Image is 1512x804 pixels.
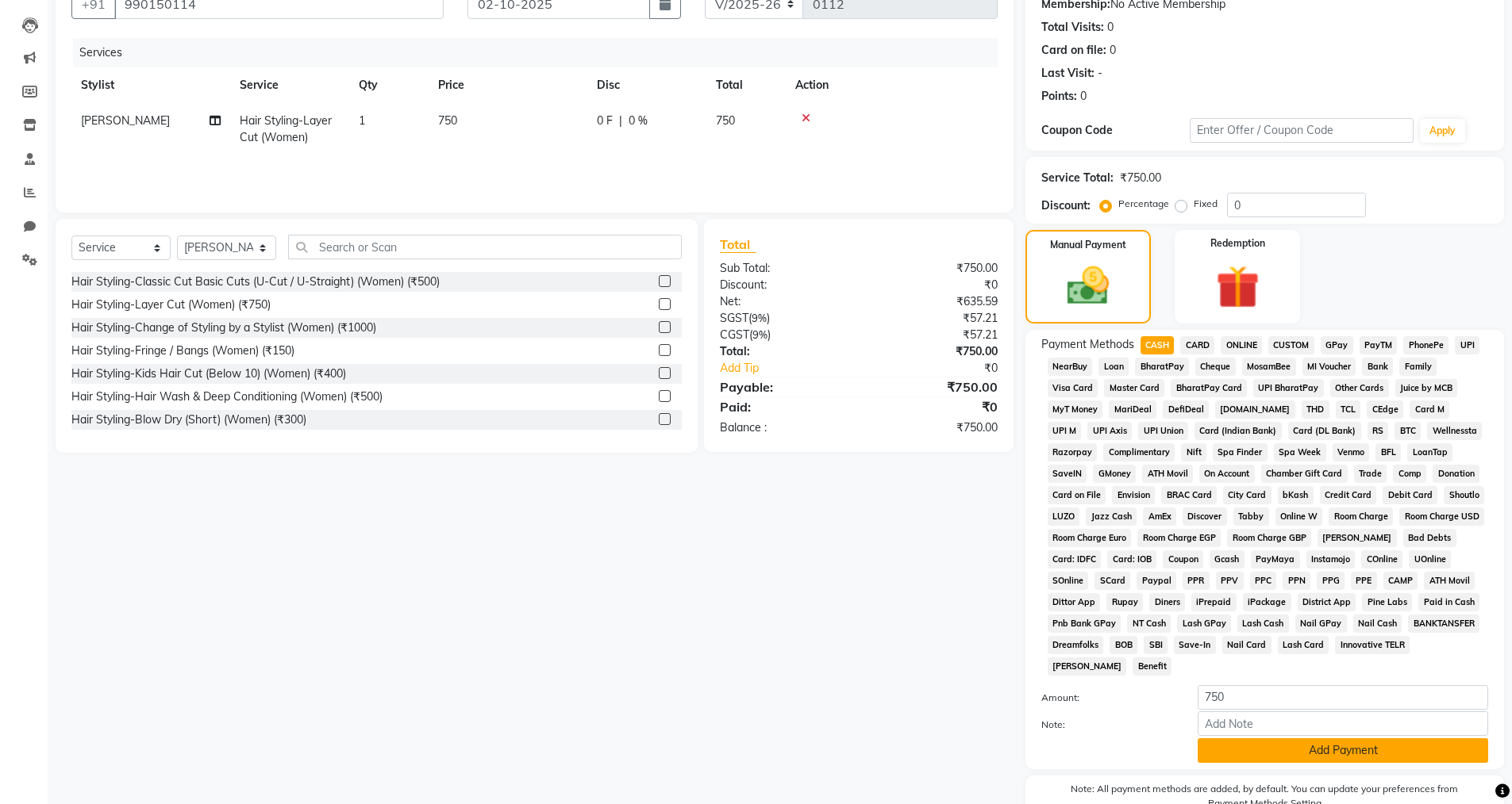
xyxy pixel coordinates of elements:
[1087,422,1132,440] span: UPI Axis
[786,67,998,103] th: Action
[1221,336,1262,354] span: ONLINE
[1174,636,1216,654] span: Save-In
[1329,507,1393,526] span: Room Charge
[1424,572,1475,590] span: ATH Movil
[587,67,706,103] th: Disc
[71,320,376,336] div: Hair Styling-Change of Styling by a Stylist (Women) (₹1000)
[1250,572,1277,590] span: PPC
[1142,465,1193,483] span: ATH Movil
[1268,336,1314,354] span: CUSTOM
[1190,118,1414,143] input: Enter Offer / Coupon Code
[1095,572,1130,590] span: SCard
[859,277,1010,293] div: ₹0
[1163,550,1203,569] span: Coupon
[1409,550,1451,569] span: UOnline
[708,419,859,436] div: Balance :
[1135,358,1189,376] span: BharatPay
[71,412,306,428] div: Hair Styling-Blow Dry (Short) (Women) (₹300)
[1048,465,1087,483] span: SaveIN
[752,328,768,341] span: 9%
[629,113,648,129] span: 0 %
[1110,42,1116,59] div: 0
[1198,685,1488,710] input: Amount
[1278,486,1314,504] span: bKash
[1041,336,1134,353] span: Payment Methods
[706,67,786,103] th: Total
[1050,238,1126,252] label: Manual Payment
[1237,614,1289,633] span: Lash Cash
[1141,336,1175,354] span: CASH
[1278,636,1329,654] span: Lash Card
[1393,465,1426,483] span: Comp
[73,38,1010,67] div: Services
[859,397,1010,416] div: ₹0
[708,397,859,416] div: Paid:
[1041,65,1095,82] div: Last Visit:
[1383,572,1418,590] span: CAMP
[1367,400,1403,419] span: CEdge
[1106,593,1143,611] span: Rupay
[1275,507,1323,526] span: Online W
[1418,593,1479,611] span: Paid in Cash
[1029,718,1187,732] label: Note:
[1210,236,1265,251] label: Redemption
[1198,711,1488,736] input: Add Note
[1251,550,1300,569] span: PayMaya
[859,377,1010,396] div: ₹750.00
[859,343,1010,360] div: ₹750.00
[71,274,440,290] div: Hair Styling-Classic Cut Basic Cuts (U-Cut / U-Straight) (Women) (₹500)
[1302,400,1329,419] span: THD
[1399,507,1484,526] span: Room Charge USD
[1054,262,1122,310] img: _cash.svg
[1351,572,1377,590] span: PPE
[1361,550,1402,569] span: COnline
[1093,465,1136,483] span: GMoney
[716,113,735,128] span: 750
[1222,636,1272,654] span: Nail Card
[1360,336,1398,354] span: PayTM
[1195,358,1236,376] span: Cheque
[859,419,1010,436] div: ₹750.00
[71,343,294,359] div: Hair Styling-Fringe / Bangs (Women) (₹150)
[720,311,748,325] span: SGST
[1161,486,1217,504] span: BRAC Card
[1302,358,1356,376] span: MI Voucher
[1098,65,1102,82] div: -
[1336,400,1361,419] span: TCL
[1223,486,1272,504] span: City Card
[1048,379,1098,397] span: Visa Card
[1118,197,1169,211] label: Percentage
[1120,170,1161,186] div: ₹750.00
[1333,443,1370,461] span: Venmo
[708,343,859,360] div: Total:
[1183,572,1210,590] span: PPR
[1137,572,1176,590] span: Paypal
[708,277,859,293] div: Discount:
[1048,422,1082,440] span: UPI M
[1335,636,1410,654] span: Innovative TELR
[1109,400,1156,419] span: MariDeal
[1242,358,1296,376] span: MosamBee
[1199,465,1255,483] span: On Account
[1317,572,1345,590] span: PPG
[1041,197,1091,214] div: Discount:
[1195,422,1282,440] span: Card (Indian Bank)
[1041,42,1106,59] div: Card on file:
[1274,443,1326,461] span: Spa Week
[1362,593,1412,611] span: Pine Labs
[230,67,349,103] th: Service
[1227,529,1311,547] span: Room Charge GBP
[1320,486,1377,504] span: Credit Card
[1213,443,1268,461] span: Spa Finder
[1321,336,1353,354] span: GPay
[1395,422,1421,440] span: BTC
[1210,550,1245,569] span: Gcash
[1107,19,1114,36] div: 0
[1048,550,1102,569] span: Card: IDFC
[1048,657,1127,676] span: [PERSON_NAME]
[1041,170,1114,186] div: Service Total:
[240,113,332,144] span: Hair Styling-Layer Cut (Women)
[708,360,883,377] a: Add Tip
[1420,119,1465,143] button: Apply
[720,327,749,342] span: CGST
